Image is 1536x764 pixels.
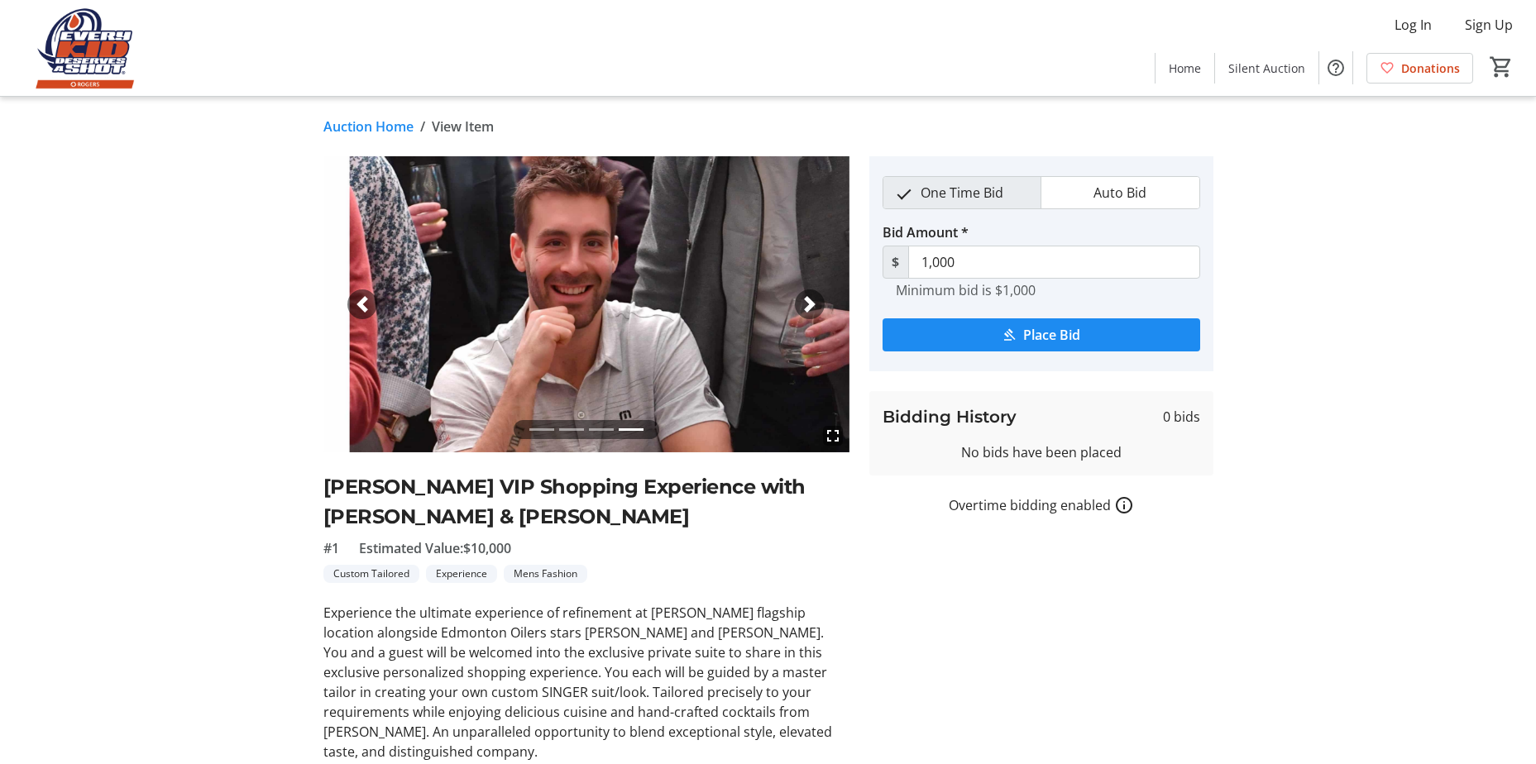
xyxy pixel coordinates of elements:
[323,472,849,532] h2: [PERSON_NAME] VIP Shopping Experience with [PERSON_NAME] & [PERSON_NAME]
[1084,177,1156,208] span: Auto Bid
[1465,15,1513,35] span: Sign Up
[420,117,425,136] span: /
[1215,53,1318,84] a: Silent Auction
[1401,60,1460,77] span: Donations
[432,117,494,136] span: View Item
[10,7,157,89] img: Edmonton Oilers Community Foundation's Logo
[1452,12,1526,38] button: Sign Up
[883,404,1017,429] h3: Bidding History
[323,538,339,558] span: #1
[883,442,1200,462] div: No bids have been placed
[823,426,843,446] mat-icon: fullscreen
[323,603,849,762] p: Experience the ultimate experience of refinement at [PERSON_NAME] flagship location alongside Edm...
[1228,60,1305,77] span: Silent Auction
[911,177,1013,208] span: One Time Bid
[1381,12,1445,38] button: Log In
[883,222,969,242] label: Bid Amount *
[1395,15,1432,35] span: Log In
[1023,325,1080,345] span: Place Bid
[1366,53,1473,84] a: Donations
[323,156,849,452] img: Image
[869,495,1213,515] div: Overtime bidding enabled
[883,318,1200,351] button: Place Bid
[896,282,1036,298] tr-hint: Minimum bid is $1,000
[883,246,909,279] span: $
[323,117,414,136] a: Auction Home
[1163,407,1200,427] span: 0 bids
[1486,52,1516,82] button: Cart
[359,538,511,558] span: Estimated Value: $10,000
[1156,53,1214,84] a: Home
[1319,51,1352,84] button: Help
[1169,60,1201,77] span: Home
[323,565,419,583] tr-label-badge: Custom Tailored
[504,565,587,583] tr-label-badge: Mens Fashion
[1114,495,1134,515] a: How overtime bidding works for silent auctions
[426,565,497,583] tr-label-badge: Experience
